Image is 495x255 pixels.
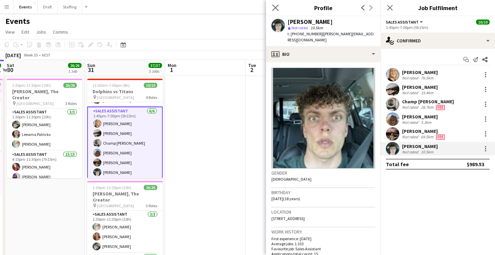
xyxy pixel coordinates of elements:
[402,134,420,140] div: Not rated
[386,161,409,168] div: Total fee
[271,209,375,215] h3: Location
[65,101,77,106] span: 3 Roles
[7,62,14,68] span: Sat
[6,66,14,74] span: 30
[420,105,435,110] div: 28.7km
[247,66,256,74] span: 2
[386,25,490,30] div: 1:45pm-7:00pm (5h15m)
[402,149,420,154] div: Not rated
[271,68,375,169] img: Crew avatar or photo
[402,84,438,90] div: [PERSON_NAME]
[476,20,490,25] span: 10/10
[435,134,446,140] div: Crew has different fees then in role
[420,90,435,95] div: 33.4km
[5,29,15,35] span: View
[97,95,134,100] span: [GEOGRAPHIC_DATA]
[381,33,495,49] div: Confirmed
[420,134,435,140] div: 69.5km
[402,128,446,134] div: [PERSON_NAME]
[7,88,82,101] h3: [PERSON_NAME], The Creator
[86,66,95,74] span: 31
[7,79,82,178] app-job-card: 1:30pm-11:30pm (10h)26/26[PERSON_NAME], The Creator [GEOGRAPHIC_DATA]3 RolesSales Assistant3/31:3...
[3,28,18,36] a: View
[22,29,29,35] span: Edit
[148,63,162,68] span: 37/37
[87,191,163,203] h3: [PERSON_NAME], The Creator
[420,149,435,154] div: 10.5km
[402,114,438,120] div: [PERSON_NAME]
[87,88,163,95] h3: Dolphins vs Titans
[53,29,68,35] span: Comms
[58,0,82,13] button: Staffing
[87,107,163,180] app-card-role: Sales Assistant6/61:45pm-7:00pm (5h15m)[PERSON_NAME][PERSON_NAME]Champ [PERSON_NAME][PERSON_NAME]...
[266,3,381,12] h3: Profile
[402,75,420,80] div: Not rated
[271,216,305,221] span: [STREET_ADDRESS]
[402,105,420,110] div: Not rated
[42,52,51,58] div: AEST
[386,20,424,25] button: Sales Assistant
[402,120,420,125] div: Not rated
[271,236,375,241] p: First experience: [DATE]
[309,25,324,30] span: 10.5km
[271,229,375,235] h3: Work history
[19,28,32,36] a: Edit
[38,0,58,13] button: Draft
[381,3,495,12] h3: Job Fulfilment
[33,28,49,36] a: Jobs
[167,66,176,74] span: 1
[288,19,333,25] div: [PERSON_NAME]
[97,203,134,208] span: [GEOGRAPHIC_DATA]
[386,20,419,25] span: Sales Assistant
[146,203,157,208] span: 3 Roles
[149,69,162,74] div: 3 Jobs
[271,196,300,201] span: [DATE] (18 years)
[14,0,38,13] button: Events
[16,101,54,106] span: [GEOGRAPHIC_DATA]
[5,52,21,59] div: [DATE]
[292,25,308,30] span: Not rated
[288,31,323,36] span: t. [PHONE_NUMBER]
[288,31,374,42] span: | [PERSON_NAME][EMAIL_ADDRESS][DOMAIN_NAME]
[271,241,375,246] p: Average jobs: 1.333
[402,90,420,95] div: Not rated
[93,83,130,88] span: 11:00am-7:00pm (8h)
[93,185,131,190] span: 1:30pm-11:30pm (10h)
[420,75,435,80] div: 76.5km
[271,246,375,251] p: Favourite job: Sales Assistant
[248,62,256,68] span: Tue
[420,120,433,125] div: 5.3km
[22,52,39,58] span: Week 35
[63,83,77,88] span: 26/26
[5,16,30,26] h1: Events
[87,211,163,253] app-card-role: Sales Assistant3/31:30pm-11:30pm (10h)[PERSON_NAME][PERSON_NAME][PERSON_NAME]
[436,135,445,140] span: Fee
[467,161,484,168] div: $989.53
[87,79,163,178] app-job-card: 11:00am-7:00pm (8h)10/10Dolphins vs Titans [GEOGRAPHIC_DATA]4 RolesOutlet Supervisor2/212:45pm-7:...
[144,83,157,88] span: 10/10
[68,69,81,74] div: 1 Job
[12,83,51,88] span: 1:30pm-11:30pm (10h)
[50,28,71,36] a: Comms
[402,143,438,149] div: [PERSON_NAME]
[271,189,375,195] h3: Birthday
[435,105,446,110] div: Crew has different fees then in role
[271,170,375,176] h3: Gender
[436,105,445,110] span: Fee
[402,69,438,75] div: [PERSON_NAME]
[7,108,82,151] app-card-role: Sales Assistant3/31:30pm-11:30pm (10h)[PERSON_NAME]Leearna Patricks[PERSON_NAME]
[144,185,157,190] span: 26/26
[146,95,157,100] span: 4 Roles
[266,46,381,62] div: Bio
[87,62,95,68] span: Sun
[68,63,81,68] span: 26/26
[36,29,46,35] span: Jobs
[168,62,176,68] span: Mon
[402,99,454,105] div: Champ [PERSON_NAME]
[271,177,311,182] span: [DEMOGRAPHIC_DATA]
